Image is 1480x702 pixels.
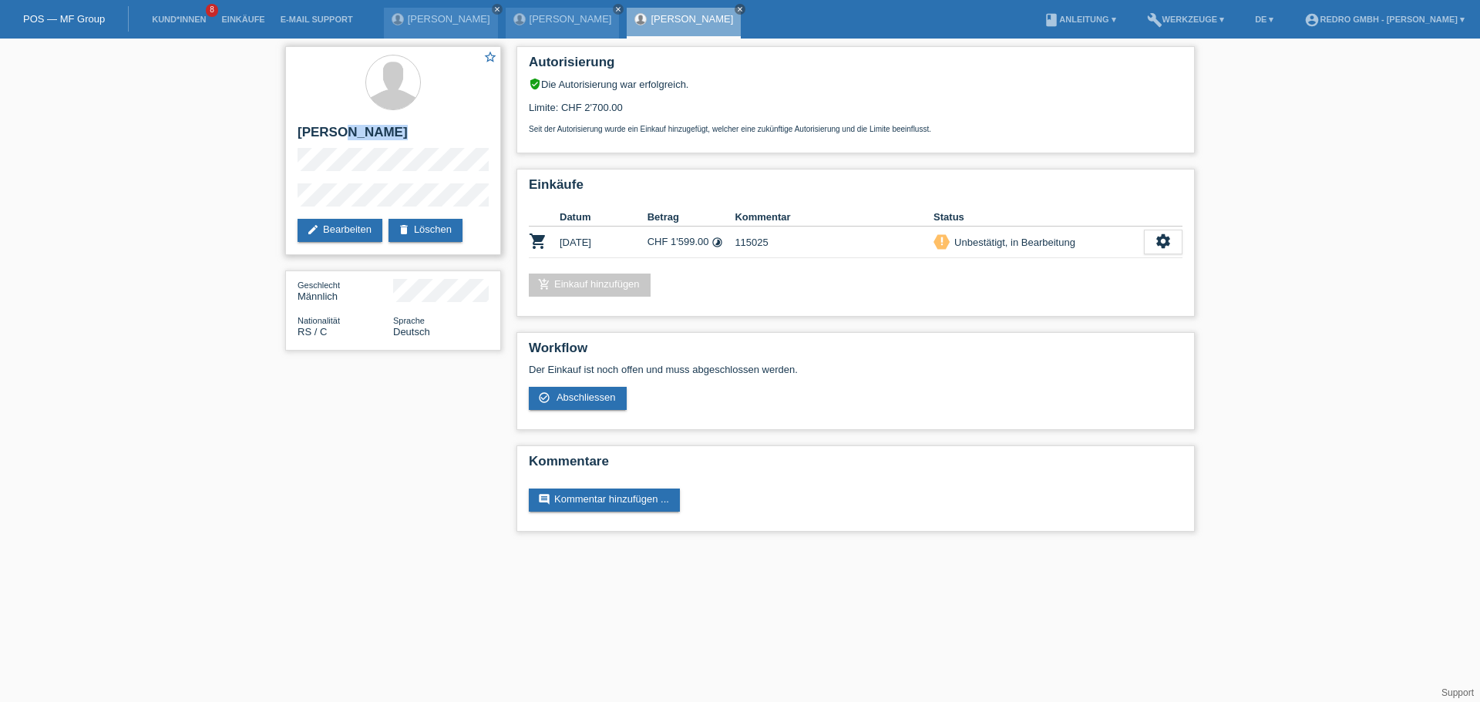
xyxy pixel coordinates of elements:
[735,4,745,15] a: close
[736,5,744,13] i: close
[529,90,1182,133] div: Limite: CHF 2'700.00
[1036,15,1123,24] a: bookAnleitung ▾
[614,5,622,13] i: close
[1297,15,1472,24] a: account_circleRedro GmbH - [PERSON_NAME] ▾
[492,4,503,15] a: close
[298,219,382,242] a: editBearbeiten
[529,55,1182,78] h2: Autorisierung
[1247,15,1281,24] a: DE ▾
[613,4,624,15] a: close
[651,13,733,25] a: [PERSON_NAME]
[483,50,497,66] a: star_border
[538,278,550,291] i: add_shopping_cart
[735,227,933,258] td: 115025
[557,391,616,403] span: Abschliessen
[298,316,340,325] span: Nationalität
[529,454,1182,477] h2: Kommentare
[529,78,541,90] i: verified_user
[529,177,1182,200] h2: Einkäufe
[529,274,651,297] a: add_shopping_cartEinkauf hinzufügen
[529,78,1182,90] div: Die Autorisierung war erfolgreich.
[483,50,497,64] i: star_border
[560,208,647,227] th: Datum
[560,227,647,258] td: [DATE]
[393,326,430,338] span: Deutsch
[538,493,550,506] i: comment
[398,223,410,236] i: delete
[647,227,735,258] td: CHF 1'599.00
[529,387,627,410] a: check_circle_outline Abschliessen
[735,208,933,227] th: Kommentar
[529,489,680,512] a: commentKommentar hinzufügen ...
[1147,12,1162,28] i: build
[1044,12,1059,28] i: book
[937,236,947,247] i: priority_high
[144,15,214,24] a: Kund*innen
[1304,12,1320,28] i: account_circle
[388,219,462,242] a: deleteLöschen
[933,208,1144,227] th: Status
[298,326,327,338] span: Serbien / C / 19.12.2004
[307,223,319,236] i: edit
[298,125,489,148] h2: [PERSON_NAME]
[1155,233,1172,250] i: settings
[1139,15,1233,24] a: buildWerkzeuge ▾
[493,5,501,13] i: close
[711,237,723,248] i: Fixe Raten (36 Raten)
[950,234,1075,250] div: Unbestätigt, in Bearbeitung
[529,364,1182,375] p: Der Einkauf ist noch offen und muss abgeschlossen werden.
[530,13,612,25] a: [PERSON_NAME]
[298,279,393,302] div: Männlich
[273,15,361,24] a: E-Mail Support
[298,280,340,290] span: Geschlecht
[529,341,1182,364] h2: Workflow
[538,391,550,404] i: check_circle_outline
[529,232,547,250] i: POSP00027668
[393,316,425,325] span: Sprache
[529,125,1182,133] p: Seit der Autorisierung wurde ein Einkauf hinzugefügt, welcher eine zukünftige Autorisierung und d...
[647,208,735,227] th: Betrag
[206,4,218,17] span: 8
[1441,687,1474,698] a: Support
[23,13,105,25] a: POS — MF Group
[408,13,490,25] a: [PERSON_NAME]
[214,15,272,24] a: Einkäufe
